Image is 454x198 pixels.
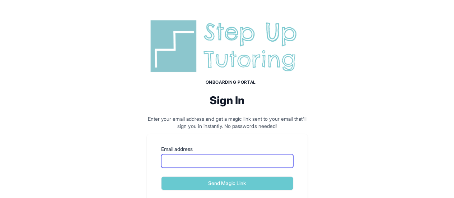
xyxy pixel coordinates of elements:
label: Email address [161,146,293,153]
img: Step Up Tutoring horizontal logo [147,17,308,75]
p: Enter your email address and get a magic link sent to your email that'll sign you in instantly. N... [147,115,308,130]
h2: Sign In [147,94,308,107]
button: Send Magic Link [161,176,293,190]
h1: Onboarding Portal [154,79,308,85]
